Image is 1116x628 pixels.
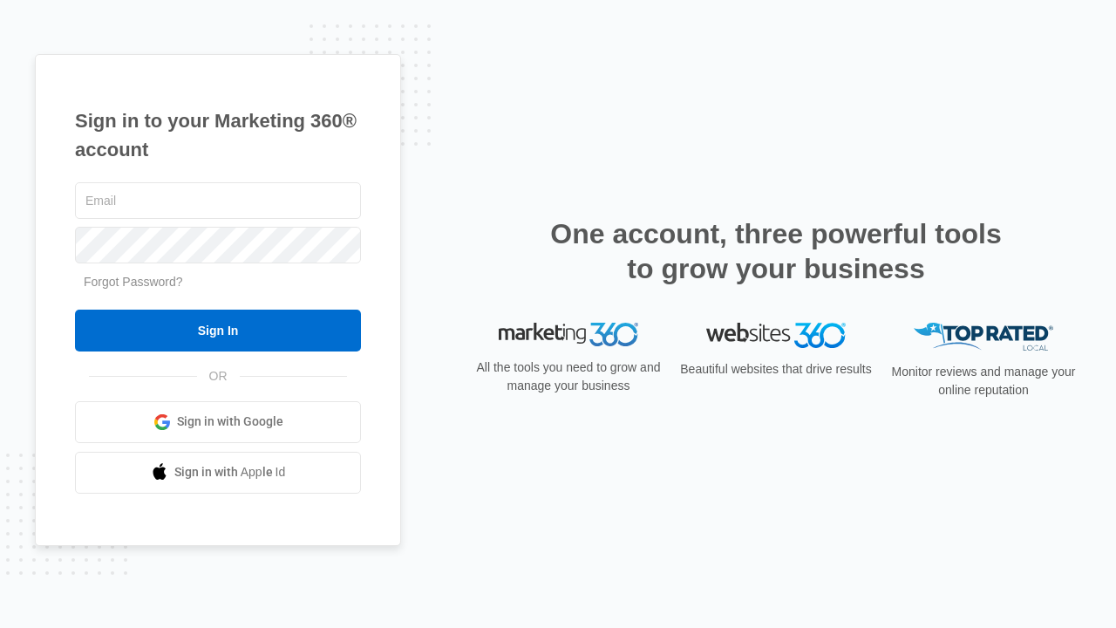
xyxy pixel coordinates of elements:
[678,360,874,379] p: Beautiful websites that drive results
[914,323,1053,352] img: Top Rated Local
[75,401,361,443] a: Sign in with Google
[471,358,666,395] p: All the tools you need to grow and manage your business
[75,182,361,219] input: Email
[75,106,361,164] h1: Sign in to your Marketing 360® account
[197,367,240,386] span: OR
[886,363,1081,399] p: Monitor reviews and manage your online reputation
[75,452,361,494] a: Sign in with Apple Id
[706,323,846,348] img: Websites 360
[174,463,286,481] span: Sign in with Apple Id
[177,413,283,431] span: Sign in with Google
[75,310,361,352] input: Sign In
[545,216,1007,286] h2: One account, three powerful tools to grow your business
[499,323,638,347] img: Marketing 360
[84,275,183,289] a: Forgot Password?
